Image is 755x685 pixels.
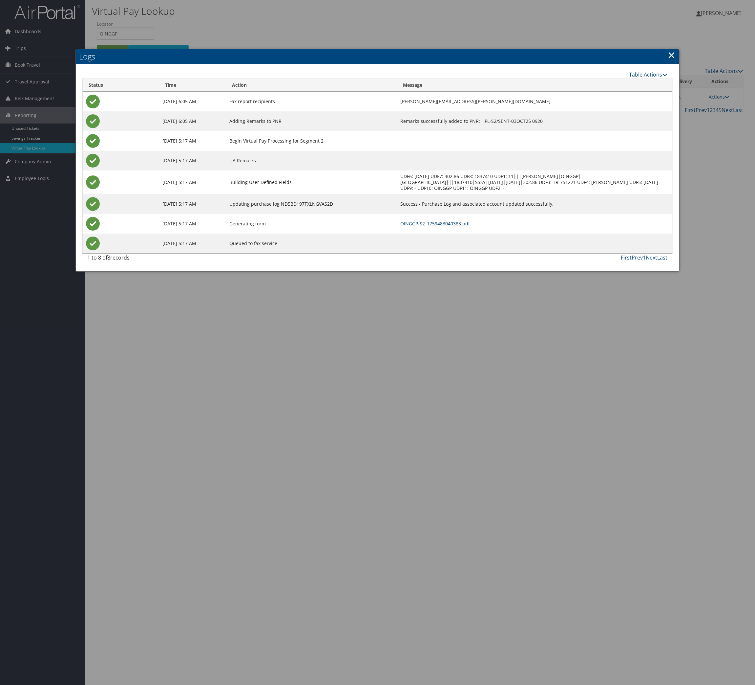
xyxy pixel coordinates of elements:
[658,254,668,261] a: Last
[632,254,643,261] a: Prev
[226,171,397,194] td: Building User Defined Fields
[159,131,226,151] td: [DATE] 5:17 AM
[643,254,646,261] a: 1
[159,79,226,92] th: Time: activate to sort column ascending
[397,111,672,131] td: Remarks successfully added to PNR: HPL-S2/SENT-03OCT25 0920
[397,194,672,214] td: Success - Purchase Log and associated account updated successfully.
[629,71,668,78] a: Table Actions
[159,92,226,111] td: [DATE] 6:05 AM
[621,254,632,261] a: First
[159,171,226,194] td: [DATE] 5:17 AM
[226,194,397,214] td: Updating purchase log ND5BD197TXLNGVAS2D
[400,220,470,227] a: OINGGP-S2_1759483040383.pdf
[107,254,110,261] span: 8
[226,151,397,171] td: UA Remarks
[226,92,397,111] td: Fax report recipients
[226,131,397,151] td: Begin Virtual Pay Processing for Segment 2
[159,214,226,234] td: [DATE] 5:17 AM
[397,92,672,111] td: [PERSON_NAME][EMAIL_ADDRESS][PERSON_NAME][DOMAIN_NAME]
[226,111,397,131] td: Adding Remarks to PNR
[87,254,225,265] div: 1 to 8 of records
[159,234,226,253] td: [DATE] 5:17 AM
[76,49,679,64] h2: Logs
[397,79,672,92] th: Message: activate to sort column ascending
[159,111,226,131] td: [DATE] 6:05 AM
[83,79,159,92] th: Status: activate to sort column ascending
[226,79,397,92] th: Action: activate to sort column ascending
[159,194,226,214] td: [DATE] 5:17 AM
[159,151,226,171] td: [DATE] 5:17 AM
[397,171,672,194] td: UDF6: [DATE] UDF7: 302.86 UDF8: 1837410 UDF1: 11|||[PERSON_NAME]|OINGGP|[GEOGRAPHIC_DATA]|||18374...
[646,254,658,261] a: Next
[226,214,397,234] td: Generating form
[668,48,676,61] a: Close
[226,234,397,253] td: Queued to fax service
